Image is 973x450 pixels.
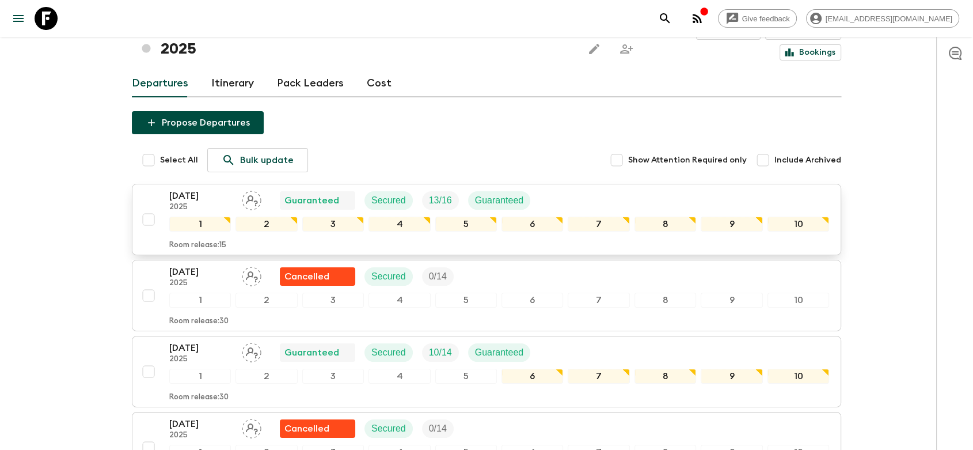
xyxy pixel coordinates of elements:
[422,267,454,286] div: Trip Fill
[302,293,364,308] div: 3
[435,369,497,384] div: 5
[169,217,231,232] div: 1
[284,194,339,207] p: Guaranteed
[475,194,524,207] p: Guaranteed
[435,217,497,232] div: 5
[242,194,261,203] span: Assign pack leader
[169,417,233,431] p: [DATE]
[615,37,638,60] span: Share this itinerary
[701,369,762,384] div: 9
[169,369,231,384] div: 1
[422,419,454,438] div: Trip Fill
[280,419,355,438] div: Flash Pack cancellation
[368,369,430,384] div: 4
[634,369,696,384] div: 8
[634,293,696,308] div: 8
[701,217,762,232] div: 9
[132,70,188,97] a: Departures
[501,369,563,384] div: 6
[429,346,452,360] p: 10 / 14
[364,419,413,438] div: Secured
[653,7,676,30] button: search adventures
[780,44,841,60] a: Bookings
[169,341,233,355] p: [DATE]
[284,346,339,360] p: Guaranteed
[169,293,231,308] div: 1
[371,422,406,436] p: Secured
[242,270,261,279] span: Assign pack leader
[132,111,264,134] button: Propose Departures
[364,191,413,210] div: Secured
[368,217,430,232] div: 4
[169,189,233,203] p: [DATE]
[736,14,796,23] span: Give feedback
[701,293,762,308] div: 9
[240,153,294,167] p: Bulk update
[364,267,413,286] div: Secured
[568,369,629,384] div: 7
[169,355,233,364] p: 2025
[429,422,447,436] p: 0 / 14
[774,154,841,166] span: Include Archived
[302,217,364,232] div: 3
[169,265,233,279] p: [DATE]
[132,260,841,331] button: [DATE]2025Assign pack leaderFlash Pack cancellationSecuredTrip Fill12345678910Room release:30
[277,70,344,97] a: Pack Leaders
[211,70,254,97] a: Itinerary
[132,14,573,60] h1: [GEOGRAPHIC_DATA]: Phuket & the Andaman Coast (TH2) 2025
[422,191,459,210] div: Trip Fill
[235,217,297,232] div: 2
[435,293,497,308] div: 5
[169,203,233,212] p: 2025
[767,369,829,384] div: 10
[160,154,198,166] span: Select All
[367,70,392,97] a: Cost
[235,369,297,384] div: 2
[302,369,364,384] div: 3
[280,267,355,286] div: Flash Pack cancellation
[767,217,829,232] div: 10
[368,293,430,308] div: 4
[7,7,30,30] button: menu
[169,279,233,288] p: 2025
[284,422,329,436] p: Cancelled
[169,317,229,326] p: Room release: 30
[371,270,406,283] p: Secured
[364,343,413,362] div: Secured
[429,270,447,283] p: 0 / 14
[628,154,747,166] span: Show Attention Required only
[169,241,226,250] p: Room release: 15
[475,346,524,360] p: Guaranteed
[169,393,229,402] p: Room release: 30
[235,293,297,308] div: 2
[284,270,329,283] p: Cancelled
[819,14,959,23] span: [EMAIL_ADDRESS][DOMAIN_NAME]
[767,293,829,308] div: 10
[132,336,841,407] button: [DATE]2025Assign pack leaderGuaranteedSecuredTrip FillGuaranteed12345678910Room release:30
[132,184,841,255] button: [DATE]2025Assign pack leaderGuaranteedSecuredTrip FillGuaranteed12345678910Room release:15
[371,346,406,360] p: Secured
[718,9,797,28] a: Give feedback
[429,194,452,207] p: 13 / 16
[806,9,959,28] div: [EMAIL_ADDRESS][DOMAIN_NAME]
[583,37,606,60] button: Edit this itinerary
[422,343,459,362] div: Trip Fill
[371,194,406,207] p: Secured
[169,431,233,440] p: 2025
[634,217,696,232] div: 8
[242,422,261,432] span: Assign pack leader
[207,148,308,172] a: Bulk update
[242,346,261,356] span: Assign pack leader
